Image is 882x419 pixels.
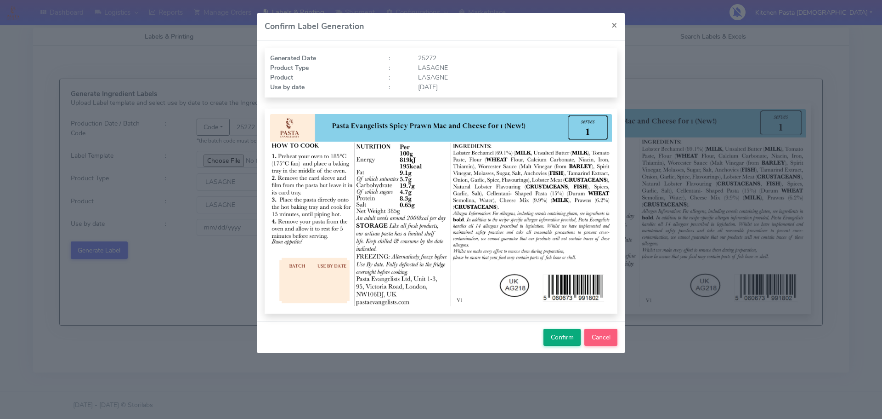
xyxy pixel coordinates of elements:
[382,53,411,63] div: :
[270,83,305,92] strong: Use by date
[265,20,364,33] h4: Confirm Label Generation
[270,63,309,72] strong: Product Type
[411,82,619,92] div: [DATE]
[411,73,619,82] div: LASAGNE
[382,63,411,73] div: :
[551,333,574,342] span: Confirm
[382,73,411,82] div: :
[543,329,581,346] button: Confirm
[611,18,617,31] span: ×
[411,53,619,63] div: 25272
[604,13,625,37] button: Close
[270,54,316,63] strong: Generated Date
[584,329,617,346] button: Cancel
[382,82,411,92] div: :
[411,63,619,73] div: LASAGNE
[270,73,293,82] strong: Product
[270,114,612,308] img: Label Preview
